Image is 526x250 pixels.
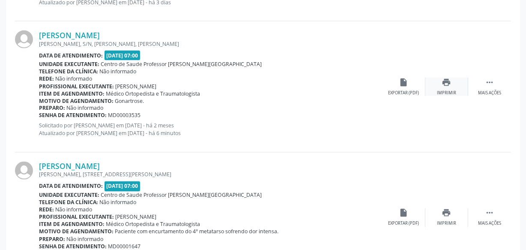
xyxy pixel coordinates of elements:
span: [DATE] 07:00 [105,51,140,60]
b: Preparo: [39,105,65,112]
span: Não informado [67,236,104,243]
b: Data de atendimento: [39,52,103,59]
span: Centro de Saude Professor [PERSON_NAME][GEOGRAPHIC_DATA] [101,60,262,68]
b: Telefone da clínica: [39,68,98,75]
a: [PERSON_NAME] [39,162,100,171]
span: Não informado [56,75,93,82]
a: [PERSON_NAME] [39,30,100,40]
div: Mais ações [478,221,501,227]
span: Centro de Saude Professor [PERSON_NAME][GEOGRAPHIC_DATA] [101,192,262,199]
span: [PERSON_NAME] [116,83,157,90]
b: Rede: [39,206,54,214]
div: Exportar (PDF) [389,90,419,96]
span: Médico Ortopedista e Traumatologista [106,221,200,228]
b: Unidade executante: [39,192,99,199]
span: MD00003535 [108,112,141,119]
b: Rede: [39,75,54,82]
b: Unidade executante: [39,60,99,68]
div: Mais ações [478,90,501,96]
div: Exportar (PDF) [389,221,419,227]
b: Item de agendamento: [39,221,105,228]
span: Gonartrose. [115,97,144,105]
div: [PERSON_NAME], S/N, [PERSON_NAME], [PERSON_NAME] [39,40,383,48]
b: Telefone da clínica: [39,199,98,206]
b: Senha de atendimento: [39,112,107,119]
b: Item de agendamento: [39,90,105,97]
b: Preparo: [39,236,65,243]
i: print [442,78,451,87]
i: print [442,208,451,218]
img: img [15,30,33,48]
p: Solicitado por [PERSON_NAME] em [DATE] - há 2 meses Atualizado por [PERSON_NAME] em [DATE] - há 6... [39,122,383,137]
i:  [485,78,494,87]
div: Imprimir [437,221,456,227]
span: Não informado [100,68,137,75]
i:  [485,208,494,218]
b: Profissional executante: [39,83,114,90]
div: Imprimir [437,90,456,96]
span: Não informado [100,199,137,206]
b: Data de atendimento: [39,183,103,190]
b: Motivo de agendamento: [39,97,114,105]
span: Paciente com encurtamento do 4° metatarso sofrendo dor intensa. [115,228,279,235]
b: Motivo de agendamento: [39,228,114,235]
i: insert_drive_file [399,78,409,87]
span: Médico Ortopedista e Traumatologista [106,90,200,97]
span: Não informado [67,105,104,112]
span: Não informado [56,206,93,214]
div: [PERSON_NAME], [STREET_ADDRESS][PERSON_NAME] [39,171,383,178]
img: img [15,162,33,180]
i: insert_drive_file [399,208,409,218]
span: [DATE] 07:00 [105,181,140,191]
span: [PERSON_NAME] [116,214,157,221]
b: Profissional executante: [39,214,114,221]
